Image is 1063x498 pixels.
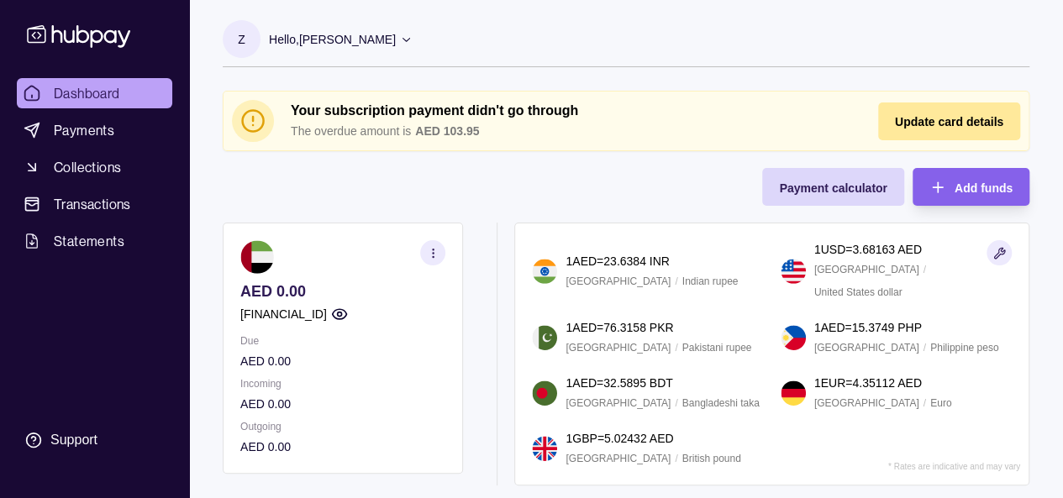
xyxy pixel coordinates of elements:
img: pk [532,325,557,350]
a: Collections [17,152,172,182]
p: / [924,338,926,357]
p: 1 AED = 32.5895 BDT [566,374,672,392]
p: AED 0.00 [240,352,445,370]
p: Outgoing [240,417,445,436]
p: 1 GBP = 5.02432 AED [566,429,673,448]
p: Euro [930,394,951,412]
p: United States dollar [814,283,902,301]
img: us [781,259,806,284]
span: Update card details [895,115,1003,128]
p: Hello, [PERSON_NAME] [269,30,396,49]
p: 1 AED = 76.3158 PKR [566,318,673,337]
p: AED 0.00 [240,395,445,413]
p: Indian rupee [682,272,739,291]
p: British pound [682,449,741,468]
img: de [781,380,806,406]
button: Add funds [913,168,1029,206]
a: Statements [17,226,172,256]
span: Collections [54,157,121,177]
a: Support [17,422,172,458]
span: Payments [54,120,114,140]
p: / [924,260,926,279]
p: AED 103.95 [415,122,479,140]
p: 1 AED = 15.3749 PHP [814,318,922,337]
p: 1 EUR = 4.35112 AED [814,374,922,392]
p: [GEOGRAPHIC_DATA] [566,338,671,357]
button: Payment calculator [762,168,903,206]
p: [GEOGRAPHIC_DATA] [566,449,671,468]
p: / [675,272,677,291]
img: ae [240,240,274,274]
p: AED 0.00 [240,438,445,456]
img: ph [781,325,806,350]
a: Transactions [17,189,172,219]
span: Dashboard [54,83,120,103]
p: / [924,394,926,412]
a: Dashboard [17,78,172,108]
p: * Rates are indicative and may vary [888,462,1020,471]
p: Bangladeshi taka [682,394,760,412]
p: 1 USD = 3.68163 AED [814,240,922,259]
p: Philippine peso [930,338,998,357]
p: [FINANCIAL_ID] [240,305,327,323]
p: Due [240,332,445,350]
p: / [675,394,677,412]
p: [GEOGRAPHIC_DATA] [814,338,919,357]
button: Update card details [878,102,1020,140]
img: gb [532,436,557,461]
img: in [532,259,557,284]
img: bd [532,380,557,406]
span: Payment calculator [779,181,887,195]
span: Add funds [955,181,1013,195]
p: / [675,449,677,468]
p: AED 0.00 [240,282,445,301]
p: [GEOGRAPHIC_DATA] [566,394,671,412]
p: [GEOGRAPHIC_DATA] [814,394,919,412]
p: Z [238,30,245,49]
div: Support [50,431,97,449]
p: / [675,338,677,357]
span: Transactions [54,194,131,214]
p: Incoming [240,375,445,393]
p: [GEOGRAPHIC_DATA] [814,260,919,279]
p: 1 AED = 23.6384 INR [566,252,669,270]
a: Payments [17,115,172,145]
span: Statements [54,231,124,251]
p: The overdue amount is [291,122,411,140]
h2: Your subscription payment didn't go through [291,102,845,120]
p: [GEOGRAPHIC_DATA] [566,272,671,291]
p: Pakistani rupee [682,338,752,357]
